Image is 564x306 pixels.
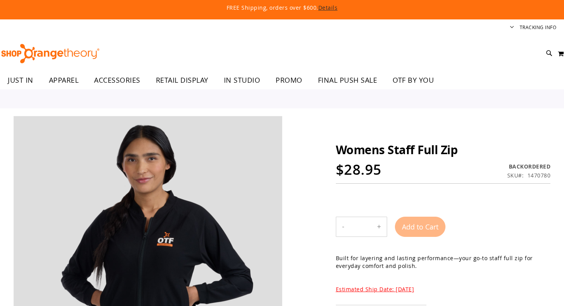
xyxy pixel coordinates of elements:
a: APPAREL [41,71,87,89]
div: Availability [507,163,551,170]
a: FINAL PUSH SALE [310,71,385,89]
a: Tracking Info [520,24,557,31]
a: Details [318,4,338,11]
a: PROMO [268,71,310,89]
span: IN STUDIO [224,71,260,89]
span: OTF BY YOU [393,71,434,89]
strong: SKU [507,172,524,179]
span: $28.95 [336,160,382,179]
span: RETAIL DISPLAY [156,71,208,89]
span: APPAREL [49,71,79,89]
span: PROMO [276,71,302,89]
a: IN STUDIO [216,71,268,89]
div: 1470780 [527,172,551,179]
p: FREE Shipping, orders over $600. [49,4,515,12]
input: Product quantity [350,217,371,236]
span: ACCESSORIES [94,71,140,89]
div: Backordered [507,163,551,170]
a: ACCESSORIES [86,71,148,89]
span: Womens Staff Full Zip [336,142,458,158]
span: JUST IN [8,71,33,89]
a: OTF BY YOU [385,71,442,89]
span: FINAL PUSH SALE [318,71,377,89]
p: Built for layering and lasting performance—your go-to staff full zip for everyday comfort and pol... [336,254,550,270]
a: RETAIL DISPLAY [148,71,216,89]
span: Estimated Ship Date: [DATE] [336,285,414,293]
button: Account menu [510,24,514,31]
button: Decrease product quantity [336,217,350,236]
button: Increase product quantity [371,217,387,236]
